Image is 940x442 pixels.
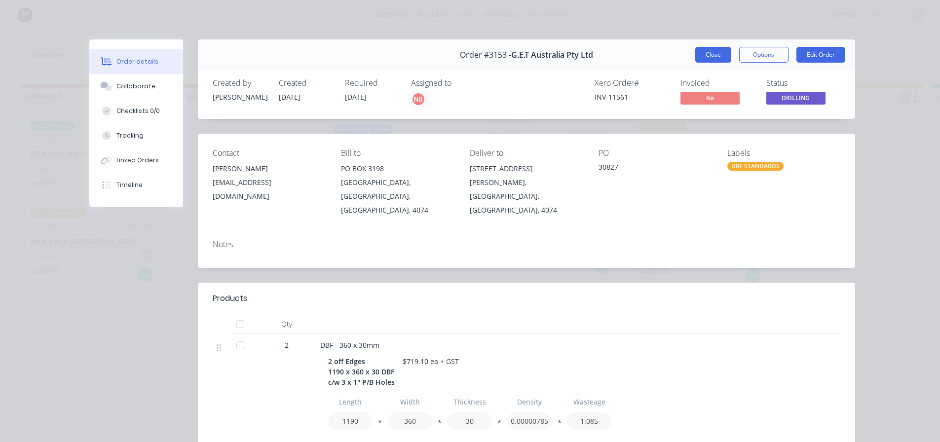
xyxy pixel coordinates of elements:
button: Tracking [89,123,183,148]
div: PO [599,148,712,158]
div: [STREET_ADDRESS] [470,162,583,176]
span: [DATE] [279,92,301,102]
button: Options [739,47,789,63]
input: Value [328,412,373,430]
input: Value [567,412,611,430]
div: Assigned to [411,78,510,88]
input: Label [448,393,492,410]
div: [STREET_ADDRESS][PERSON_NAME], [GEOGRAPHIC_DATA], [GEOGRAPHIC_DATA], 4074 [470,162,583,217]
div: Contact [213,148,326,158]
span: Order #3153 - [460,50,511,60]
div: Tracking [116,131,144,140]
div: [PERSON_NAME][EMAIL_ADDRESS][DOMAIN_NAME] [213,162,326,203]
div: Notes [213,240,840,249]
span: No [680,92,740,104]
input: Label [567,393,611,410]
div: DBF STANDARDS [727,162,784,171]
div: Created by [213,78,267,88]
span: 2 [285,340,289,350]
button: Order details [89,49,183,74]
div: [PERSON_NAME], [GEOGRAPHIC_DATA], [GEOGRAPHIC_DATA], 4074 [470,176,583,217]
span: DRILLING [766,92,826,104]
div: Qty [257,314,316,334]
div: Order details [116,57,158,66]
div: Xero Order # [595,78,669,88]
div: $719.10 ea + GST [399,354,463,368]
input: Value [388,412,432,430]
input: Label [388,393,432,410]
div: PO BOX 3198[GEOGRAPHIC_DATA], [GEOGRAPHIC_DATA], [GEOGRAPHIC_DATA], 4074 [341,162,454,217]
div: Required [345,78,399,88]
button: Timeline [89,173,183,197]
span: [DATE] [345,92,367,102]
span: DBF - 360 x 30mm [320,340,379,350]
div: Timeline [116,181,143,189]
div: Status [766,78,840,88]
div: 30827 [599,162,712,176]
div: Linked Orders [116,156,159,165]
div: Checklists 0/0 [116,107,160,115]
div: Created [279,78,333,88]
div: Bill to [341,148,454,158]
input: Value [448,412,492,430]
div: [PERSON_NAME] [213,162,326,176]
input: Label [507,393,552,410]
button: DRILLING [766,92,826,107]
div: [EMAIL_ADDRESS][DOMAIN_NAME] [213,176,326,203]
button: Edit Order [796,47,845,63]
button: Checklists 0/0 [89,99,183,123]
div: Products [213,293,247,304]
div: Deliver to [470,148,583,158]
input: Value [507,412,552,430]
input: Label [328,393,373,410]
button: Linked Orders [89,148,183,173]
div: Labels [727,148,840,158]
div: Invoiced [680,78,754,88]
div: [GEOGRAPHIC_DATA], [GEOGRAPHIC_DATA], [GEOGRAPHIC_DATA], 4074 [341,176,454,217]
div: PO BOX 3198 [341,162,454,176]
div: 2 off Edges 1190 x 360 x 30 DBF c/w 3 x 1" P/B Holes [328,354,399,389]
span: G.E.T Australia Pty Ltd [511,50,593,60]
button: NB [411,92,426,107]
div: Collaborate [116,82,155,91]
button: Close [695,47,731,63]
div: [PERSON_NAME] [213,92,267,102]
div: INV-11561 [595,92,669,102]
button: Collaborate [89,74,183,99]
